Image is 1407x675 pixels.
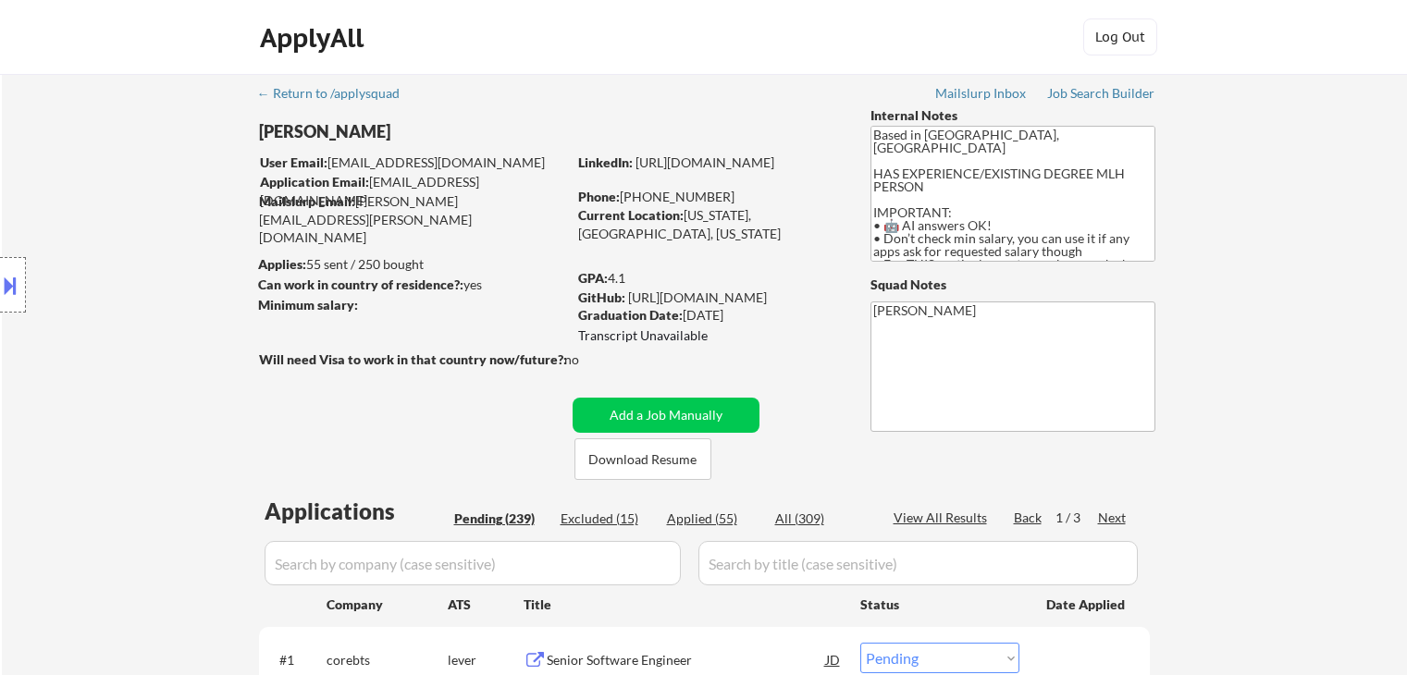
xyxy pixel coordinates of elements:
[578,154,633,170] strong: LinkedIn:
[628,289,767,305] a: [URL][DOMAIN_NAME]
[870,106,1155,125] div: Internal Notes
[259,120,639,143] div: [PERSON_NAME]
[257,87,417,100] div: ← Return to /applysquad
[1047,86,1155,104] a: Job Search Builder
[1047,87,1155,100] div: Job Search Builder
[935,86,1028,104] a: Mailslurp Inbox
[265,500,448,522] div: Applications
[561,509,653,528] div: Excluded (15)
[258,276,561,294] div: yes
[327,595,448,614] div: Company
[260,173,566,209] div: [EMAIL_ADDRESS][DOMAIN_NAME]
[547,651,826,669] div: Senior Software Engineer
[259,192,566,247] div: [PERSON_NAME][EMAIL_ADDRESS][PERSON_NAME][DOMAIN_NAME]
[578,289,625,305] strong: GitHub:
[1083,18,1157,55] button: Log Out
[260,153,566,172] div: [EMAIL_ADDRESS][DOMAIN_NAME]
[667,509,759,528] div: Applied (55)
[448,651,524,669] div: lever
[257,86,417,104] a: ← Return to /applysquad
[870,276,1155,294] div: Squad Notes
[265,541,681,585] input: Search by company (case sensitive)
[279,651,312,669] div: #1
[894,509,993,527] div: View All Results
[1014,509,1043,527] div: Back
[636,154,774,170] a: [URL][DOMAIN_NAME]
[578,270,608,286] strong: GPA:
[454,509,547,528] div: Pending (239)
[448,595,524,614] div: ATS
[327,651,448,669] div: corebts
[259,351,567,367] strong: Will need Visa to work in that country now/future?:
[258,276,463,292] strong: Can work in country of residence?:
[260,22,369,54] div: ApplyAll
[524,595,843,614] div: Title
[1055,509,1098,527] div: 1 / 3
[258,255,566,274] div: 55 sent / 250 bought
[1046,595,1128,614] div: Date Applied
[573,398,759,433] button: Add a Job Manually
[578,269,843,288] div: 4.1
[775,509,868,528] div: All (309)
[935,87,1028,100] div: Mailslurp Inbox
[578,307,683,323] strong: Graduation Date:
[698,541,1138,585] input: Search by title (case sensitive)
[578,206,840,242] div: [US_STATE], [GEOGRAPHIC_DATA], [US_STATE]
[564,350,617,369] div: no
[860,587,1019,620] div: Status
[574,438,711,480] button: Download Resume
[578,188,840,206] div: [PHONE_NUMBER]
[1098,509,1128,527] div: Next
[578,306,840,325] div: [DATE]
[578,207,684,223] strong: Current Location:
[578,189,620,204] strong: Phone:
